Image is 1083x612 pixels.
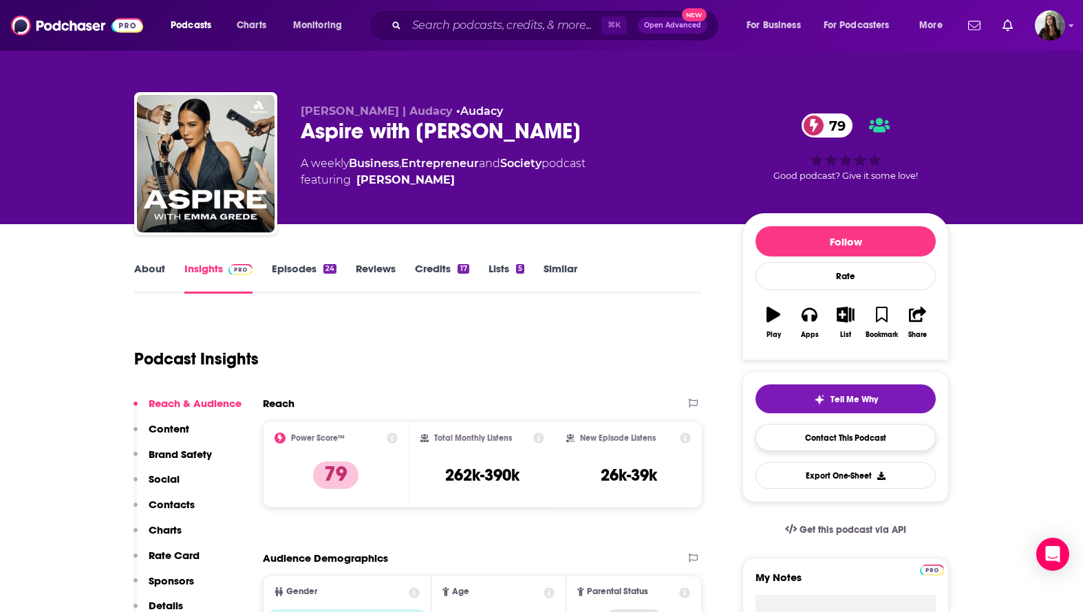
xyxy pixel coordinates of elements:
[814,394,825,405] img: tell me why sparkle
[149,574,194,587] p: Sponsors
[149,599,183,612] p: Details
[133,549,200,574] button: Rate Card
[149,448,212,461] p: Brand Safety
[755,571,936,595] label: My Notes
[800,524,906,536] span: Get this podcast via API
[737,14,818,36] button: open menu
[133,472,180,498] button: Social
[161,14,229,36] button: open menu
[755,384,936,413] button: tell me why sparkleTell Me Why
[1035,10,1065,41] img: User Profile
[755,424,936,451] a: Contact This Podcast
[460,105,503,118] a: Audacy
[828,298,864,347] button: List
[313,461,358,489] p: 79
[434,433,512,443] h2: Total Monthly Listens
[323,264,336,274] div: 24
[997,14,1018,37] a: Show notifications dropdown
[133,448,212,473] button: Brand Safety
[644,22,701,29] span: Open Advanced
[149,472,180,485] p: Social
[773,171,918,181] span: Good podcast? Give it some love!
[263,397,294,410] h2: Reach
[228,264,253,275] img: Podchaser Pro
[791,298,827,347] button: Apps
[824,16,890,35] span: For Podcasters
[963,14,986,37] a: Show notifications dropdown
[133,498,195,523] button: Contacts
[742,105,949,190] div: 79Good podcast? Give it some love!
[601,17,627,34] span: ⌘ K
[866,331,898,339] div: Bookmark
[263,551,388,565] h2: Audience Demographics
[134,262,165,294] a: About
[356,172,455,188] a: Emma Grede
[638,17,707,34] button: Open AdvancedNew
[407,14,601,36] input: Search podcasts, credits, & more...
[149,549,200,562] p: Rate Card
[456,105,503,118] span: •
[587,587,648,596] span: Parental Status
[815,14,910,36] button: open menu
[516,264,524,274] div: 5
[286,587,317,596] span: Gender
[830,394,878,405] span: Tell Me Why
[301,172,586,188] span: featuring
[544,262,577,294] a: Similar
[11,12,143,39] img: Podchaser - Follow, Share and Rate Podcasts
[580,433,656,443] h2: New Episode Listens
[134,349,259,369] h1: Podcast Insights
[382,10,732,41] div: Search podcasts, credits, & more...
[479,157,500,170] span: and
[755,226,936,256] button: Follow
[747,16,801,35] span: For Business
[399,157,401,170] span: ,
[920,562,944,576] a: Pro website
[415,262,469,294] a: Credits17
[291,433,345,443] h2: Power Score™
[840,331,851,339] div: List
[137,95,275,232] img: Aspire with Emma Grede
[133,574,194,600] button: Sponsors
[149,498,195,511] p: Contacts
[601,465,657,485] h3: 26k-39k
[293,16,342,35] span: Monitoring
[910,14,960,36] button: open menu
[133,397,242,422] button: Reach & Audience
[228,14,275,36] a: Charts
[920,565,944,576] img: Podchaser Pro
[1035,10,1065,41] span: Logged in as bnmartinn
[452,587,469,596] span: Age
[133,422,189,448] button: Content
[1036,538,1069,571] div: Open Intercom Messenger
[908,331,927,339] div: Share
[149,422,189,435] p: Content
[500,157,541,170] a: Society
[133,523,182,549] button: Charts
[755,298,791,347] button: Play
[900,298,936,347] button: Share
[401,157,479,170] a: Entrepreneur
[489,262,524,294] a: Lists5
[149,397,242,410] p: Reach & Audience
[171,16,211,35] span: Podcasts
[458,264,469,274] div: 17
[272,262,336,294] a: Episodes24
[356,262,396,294] a: Reviews
[802,113,853,138] a: 79
[815,113,853,138] span: 79
[682,8,707,21] span: New
[301,105,453,118] span: [PERSON_NAME] | Audacy
[864,298,899,347] button: Bookmark
[801,331,819,339] div: Apps
[766,331,781,339] div: Play
[237,16,266,35] span: Charts
[755,462,936,489] button: Export One-Sheet
[755,262,936,290] div: Rate
[349,157,399,170] a: Business
[184,262,253,294] a: InsightsPodchaser Pro
[283,14,360,36] button: open menu
[1035,10,1065,41] button: Show profile menu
